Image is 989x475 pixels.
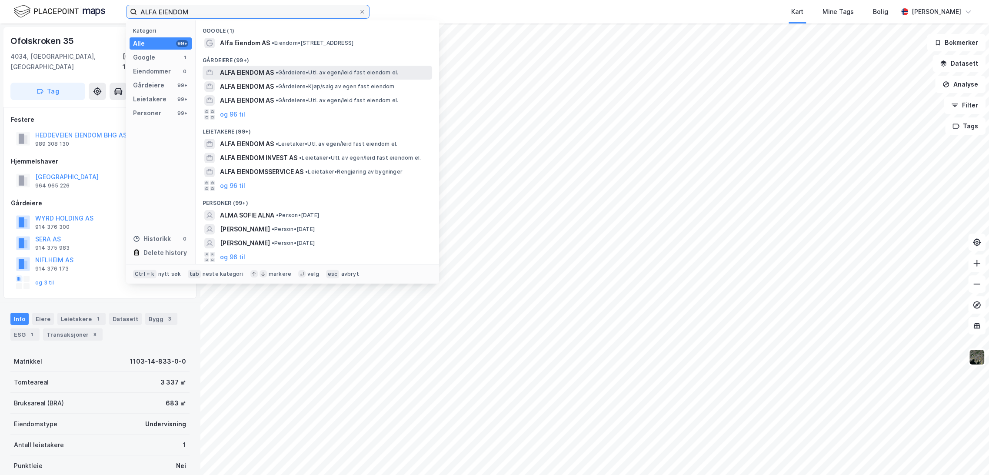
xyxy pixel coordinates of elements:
[276,140,278,147] span: •
[145,313,177,325] div: Bygg
[35,265,69,272] div: 914 376 173
[944,97,986,114] button: Filter
[145,419,186,429] div: Undervisning
[10,83,85,100] button: Tag
[220,153,297,163] span: ALFA EIENDOM INVEST AS
[176,82,188,89] div: 99+
[176,40,188,47] div: 99+
[305,168,308,175] span: •
[90,330,99,339] div: 8
[181,235,188,242] div: 0
[220,181,245,191] button: og 96 til
[35,244,70,251] div: 914 375 983
[133,80,164,90] div: Gårdeiere
[14,419,57,429] div: Eiendomstype
[341,271,359,278] div: avbryt
[35,182,70,189] div: 964 965 226
[14,4,105,19] img: logo.f888ab2527a4732fd821a326f86c7f29.svg
[176,461,186,471] div: Nei
[133,270,157,278] div: Ctrl + k
[269,271,291,278] div: markere
[188,270,201,278] div: tab
[27,330,36,339] div: 1
[10,51,123,72] div: 4034, [GEOGRAPHIC_DATA], [GEOGRAPHIC_DATA]
[196,50,439,66] div: Gårdeiere (99+)
[272,226,274,232] span: •
[14,440,64,450] div: Antall leietakere
[220,95,274,106] span: ALFA EIENDOM AS
[137,5,359,18] input: Søk på adresse, matrikkel, gårdeiere, leietakere eller personer
[945,117,986,135] button: Tags
[133,108,161,118] div: Personer
[10,313,29,325] div: Info
[220,210,274,221] span: ALMA SOFIE ALNA
[272,40,353,47] span: Eiendom • [STREET_ADDRESS]
[183,440,186,450] div: 1
[299,154,302,161] span: •
[11,114,189,125] div: Festere
[220,252,245,262] button: og 96 til
[181,54,188,61] div: 1
[133,66,171,77] div: Eiendommer
[220,167,303,177] span: ALFA EIENDOMSSERVICE AS
[220,81,274,92] span: ALFA EIENDOM AS
[196,20,439,36] div: Google (1)
[307,271,319,278] div: velg
[176,110,188,117] div: 99+
[196,193,439,208] div: Personer (99+)
[133,234,171,244] div: Historikk
[143,248,187,258] div: Delete history
[969,349,985,365] img: 9k=
[935,76,986,93] button: Analyse
[220,139,274,149] span: ALFA EIENDOM AS
[35,224,70,231] div: 914 376 300
[181,68,188,75] div: 0
[276,83,394,90] span: Gårdeiere • Kjøp/salg av egen fast eiendom
[220,238,270,248] span: [PERSON_NAME]
[276,97,398,104] span: Gårdeiere • Utl. av egen/leid fast eiendom el.
[133,94,166,104] div: Leietakere
[133,52,155,63] div: Google
[220,38,270,48] span: Alfa Eiendom AS
[176,96,188,103] div: 99+
[11,156,189,167] div: Hjemmelshaver
[276,212,319,219] span: Person • [DATE]
[14,356,42,367] div: Matrikkel
[276,97,278,104] span: •
[276,69,278,76] span: •
[946,433,989,475] div: Kontrollprogram for chat
[305,168,403,175] span: Leietaker • Rengjøring av bygninger
[272,40,274,46] span: •
[166,398,186,408] div: 683 ㎡
[57,313,106,325] div: Leietakere
[196,121,439,137] div: Leietakere (99+)
[133,27,192,34] div: Kategori
[14,377,49,388] div: Tomteareal
[109,313,142,325] div: Datasett
[912,7,961,17] div: [PERSON_NAME]
[10,328,40,341] div: ESG
[10,34,76,48] div: Ofolskroken 35
[932,55,986,72] button: Datasett
[43,328,103,341] div: Transaksjoner
[133,38,145,49] div: Alle
[927,34,986,51] button: Bokmerker
[276,69,398,76] span: Gårdeiere • Utl. av egen/leid fast eiendom el.
[14,461,43,471] div: Punktleie
[791,7,803,17] div: Kart
[160,377,186,388] div: 3 337 ㎡
[93,314,102,323] div: 1
[203,271,243,278] div: neste kategori
[158,271,181,278] div: nytt søk
[32,313,54,325] div: Eiere
[276,212,279,218] span: •
[220,67,274,78] span: ALFA EIENDOM AS
[35,140,69,147] div: 989 308 130
[220,224,270,234] span: [PERSON_NAME]
[873,7,888,17] div: Bolig
[276,83,278,90] span: •
[299,154,421,161] span: Leietaker • Utl. av egen/leid fast eiendom el.
[272,240,274,246] span: •
[946,433,989,475] iframe: Chat Widget
[130,356,186,367] div: 1103-14-833-0-0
